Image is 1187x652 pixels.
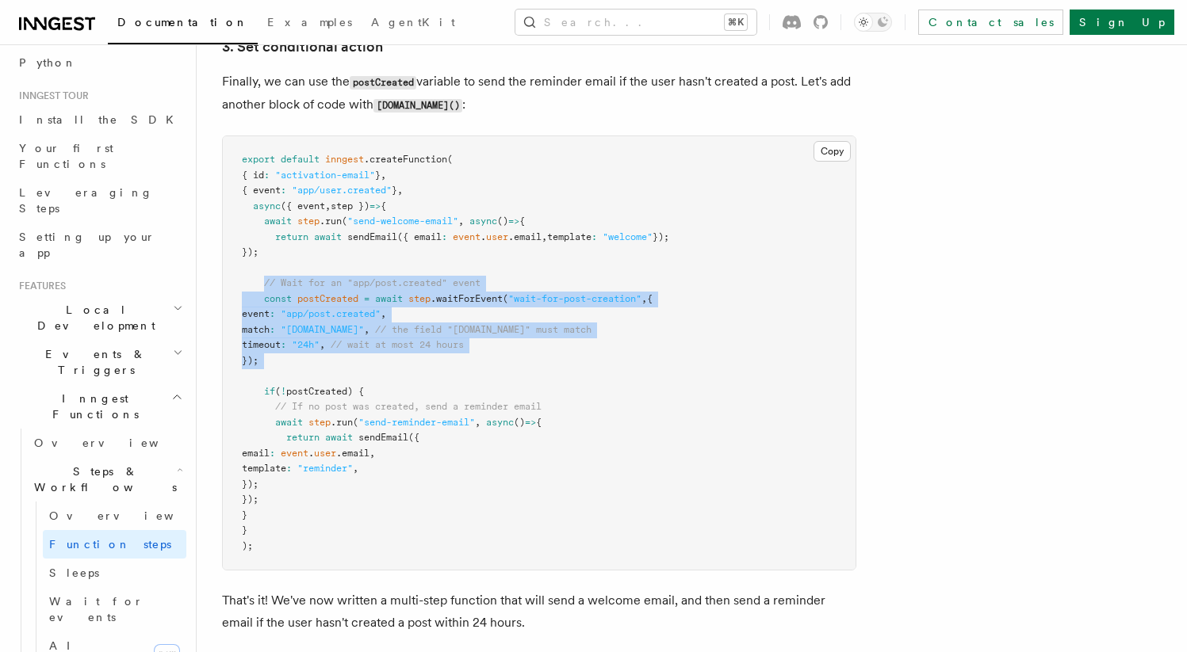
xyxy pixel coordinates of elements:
[117,16,248,29] span: Documentation
[375,170,381,181] span: }
[242,170,264,181] span: { id
[375,293,403,304] span: await
[364,324,370,335] span: ,
[297,293,358,304] span: postCreated
[508,231,542,242] span: .email
[519,215,525,227] span: {
[458,215,464,227] span: ,
[508,215,519,227] span: =>
[364,293,370,304] span: =
[281,324,364,335] span: "[DOMAIN_NAME]"
[34,437,197,449] span: Overview
[281,185,286,196] span: :
[603,231,653,242] span: "welcome"
[314,231,342,242] span: await
[381,308,386,319] span: ,
[281,154,320,165] span: default
[331,339,464,350] span: // wait at most 24 hours
[242,540,253,551] span: );
[242,355,258,366] span: });
[275,170,375,181] span: "activation-email"
[43,501,186,530] a: Overview
[408,293,431,304] span: step
[275,401,542,412] span: // If no post was created, send a reminder email
[431,293,503,304] span: .waitForEvent
[264,386,275,397] span: if
[108,5,258,44] a: Documentation
[43,587,186,631] a: Wait for events
[442,231,447,242] span: :
[308,417,331,428] span: step
[475,417,481,428] span: ,
[13,384,186,429] button: Inngest Functions
[13,90,89,102] span: Inngest tour
[854,13,892,32] button: Toggle dark mode
[281,448,308,459] span: event
[222,71,856,116] p: Finally, we can use the variable to send the reminder email if the user hasn't created a post. Le...
[264,170,270,181] span: :
[19,231,155,259] span: Setting up your app
[292,339,320,350] span: "24h"
[350,76,416,90] code: postCreated
[469,215,497,227] span: async
[370,448,375,459] span: ,
[514,417,525,428] span: ()
[358,417,475,428] span: "send-reminder-email"
[331,200,370,212] span: step })
[508,293,641,304] span: "wait-for-post-creation"
[331,417,353,428] span: .run
[725,14,747,30] kbd: ⌘K
[408,432,419,443] span: ({
[392,185,397,196] span: }
[242,246,258,257] span: });
[270,324,275,335] span: :
[222,36,383,58] a: 3. Set conditional action
[653,231,669,242] span: });
[13,391,171,422] span: Inngest Functions
[536,417,542,428] span: {
[308,448,314,459] span: .
[13,302,173,334] span: Local Development
[314,448,336,459] span: user
[49,595,144,623] span: Wait for events
[286,386,364,397] span: postCreated) {
[19,186,153,215] span: Leveraging Steps
[281,200,325,212] span: ({ event
[453,231,481,242] span: event
[641,293,647,304] span: ,
[19,142,113,170] span: Your first Functions
[353,463,358,474] span: ,
[242,448,270,459] span: email
[242,154,275,165] span: export
[371,16,455,29] span: AgentKit
[918,10,1063,35] a: Contact sales
[275,417,303,428] span: await
[28,457,186,501] button: Steps & Workflows
[297,463,353,474] span: "reminder"
[320,339,325,350] span: ,
[342,215,347,227] span: (
[222,589,856,634] p: That's it! We've now written a multi-step function that will send a welcome email, and then send ...
[13,134,186,178] a: Your first Functions
[515,10,756,35] button: Search...⌘K
[28,463,177,495] span: Steps & Workflows
[242,308,270,319] span: event
[19,113,183,126] span: Install the SDK
[242,509,247,520] span: }
[242,339,281,350] span: timeout
[362,5,465,43] a: AgentKit
[13,295,186,340] button: Local Development
[13,223,186,267] a: Setting up your app
[358,432,408,443] span: sendEmail
[525,417,536,428] span: =>
[542,231,547,242] span: ,
[325,200,331,212] span: ,
[281,386,286,397] span: !
[1070,10,1174,35] a: Sign Up
[286,463,292,474] span: :
[347,231,397,242] span: sendEmail
[242,524,247,536] span: }
[647,293,653,304] span: {
[381,170,386,181] span: ,
[592,231,597,242] span: :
